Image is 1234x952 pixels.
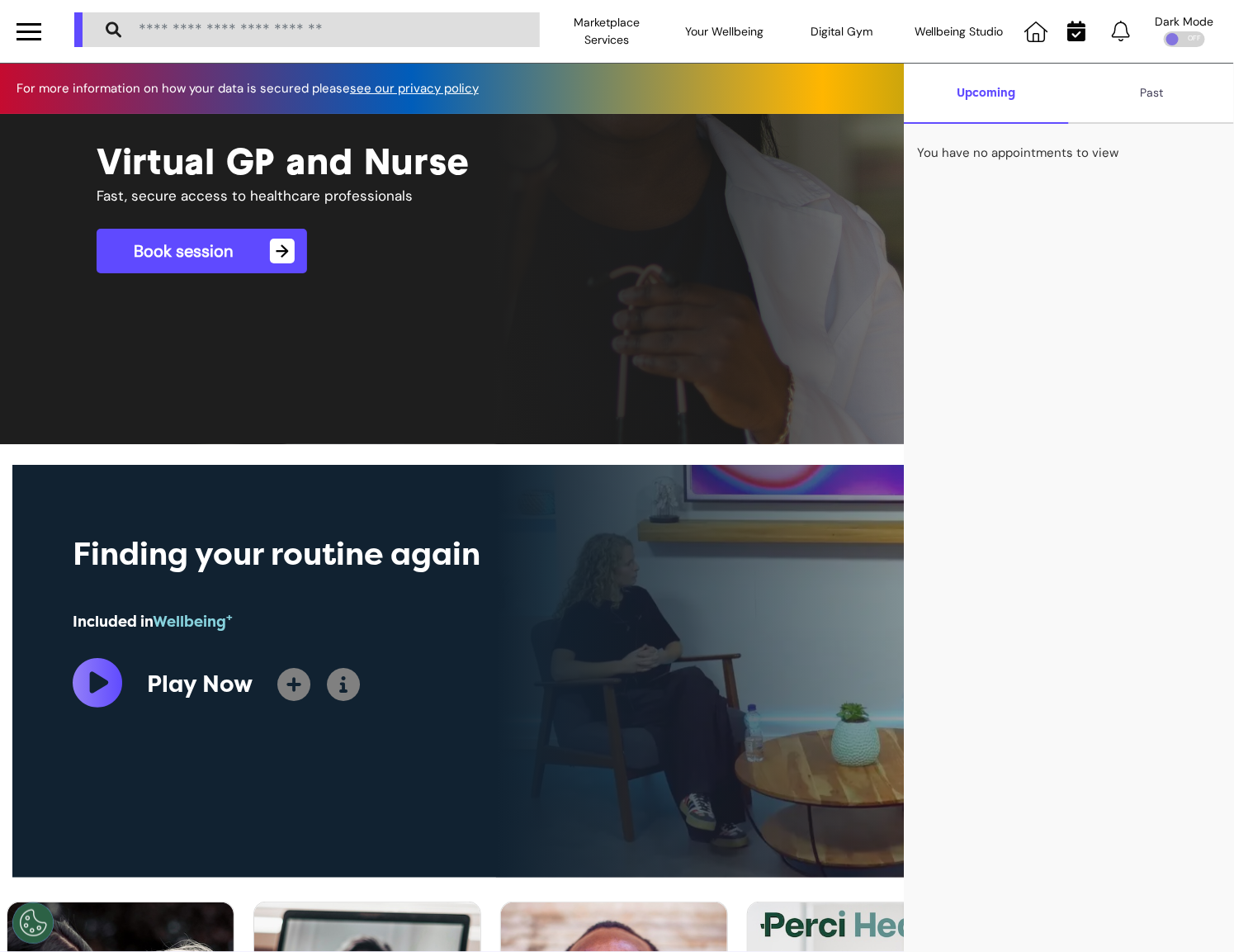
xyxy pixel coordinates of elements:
sup: + [226,611,233,623]
a: Book session→ [97,229,307,273]
div: Wellbeing Studio [901,8,1018,54]
div: Dark Mode [1156,16,1214,27]
div: Finding your routine again [73,531,738,578]
div: Upcoming [904,64,1069,124]
div: You have no appointments to view [917,144,1118,163]
div: Digital Gym [783,8,901,54]
h1: Virtual GP and Nurse [97,139,1137,183]
div: Included in [73,611,738,633]
button: Open Preferences [12,902,54,944]
div: Marketplace Services [548,8,665,54]
a: see our privacy policy [350,80,479,97]
span: → [270,239,295,263]
div: For more information on how your data is secured please [17,83,495,95]
div: Play Now [147,667,253,702]
h4: Fast, secure access to healthcare professionals [97,187,752,204]
div: OFF [1164,31,1205,47]
div: Past [1069,64,1234,124]
div: Your Wellbeing [665,8,782,54]
span: Wellbeing [153,613,233,631]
